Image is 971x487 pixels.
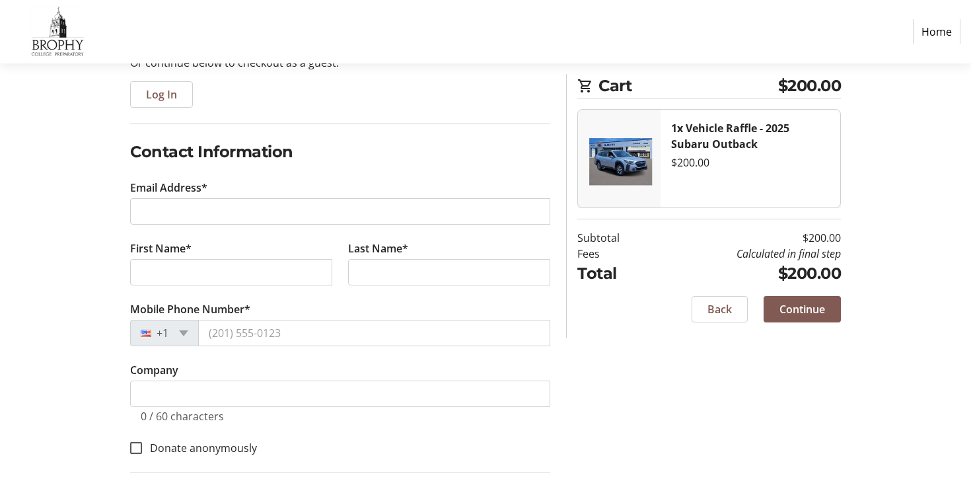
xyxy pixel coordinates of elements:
button: Continue [764,296,841,322]
tr-character-limit: 0 / 60 characters [141,409,224,424]
img: Brophy College Preparatory 's Logo [11,5,104,58]
td: Subtotal [577,230,653,246]
span: Log In [146,87,177,102]
button: Log In [130,81,193,108]
h2: Contact Information [130,140,550,164]
span: $200.00 [778,74,842,98]
strong: 1x Vehicle Raffle - 2025 Subaru Outback [671,121,789,151]
span: Continue [779,301,825,317]
a: Home [913,19,960,44]
td: Total [577,262,653,285]
label: Last Name* [348,241,408,256]
span: Back [707,301,732,317]
input: (201) 555-0123 [198,320,550,346]
label: Company [130,362,178,378]
td: $200.00 [653,262,841,285]
td: $200.00 [653,230,841,246]
img: Vehicle Raffle - 2025 Subaru Outback [578,110,661,207]
td: Calculated in final step [653,246,841,262]
td: Fees [577,246,653,262]
label: Donate anonymously [142,440,257,456]
label: First Name* [130,241,192,256]
div: $200.00 [671,155,830,170]
button: Back [692,296,748,322]
span: Cart [598,74,778,98]
label: Mobile Phone Number* [130,301,250,317]
label: Email Address* [130,180,207,196]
